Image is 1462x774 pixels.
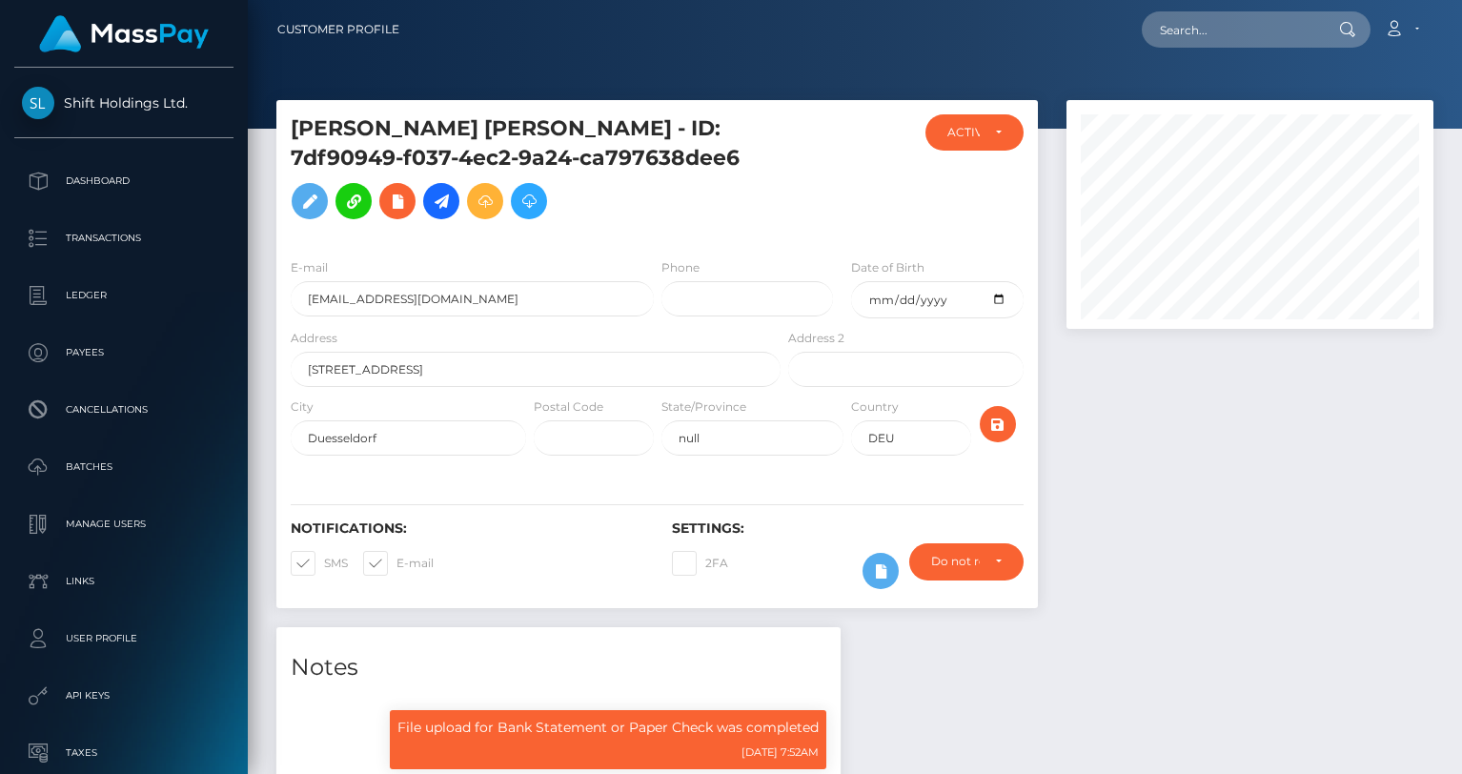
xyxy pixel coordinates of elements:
[22,739,226,767] p: Taxes
[14,272,234,319] a: Ledger
[291,330,337,347] label: Address
[661,398,746,416] label: State/Province
[661,259,700,276] label: Phone
[22,281,226,310] p: Ledger
[14,386,234,434] a: Cancellations
[423,183,459,219] a: Initiate Payout
[14,672,234,720] a: API Keys
[14,214,234,262] a: Transactions
[363,551,434,576] label: E-mail
[14,615,234,662] a: User Profile
[22,87,54,119] img: Shift Holdings Ltd.
[14,443,234,491] a: Batches
[291,520,643,537] h6: Notifications:
[14,94,234,112] span: Shift Holdings Ltd.
[291,551,348,576] label: SMS
[14,558,234,605] a: Links
[22,167,226,195] p: Dashboard
[22,224,226,253] p: Transactions
[672,520,1025,537] h6: Settings:
[22,567,226,596] p: Links
[39,15,209,52] img: MassPay Logo
[909,543,1024,580] button: Do not require
[534,398,603,416] label: Postal Code
[291,259,328,276] label: E-mail
[14,157,234,205] a: Dashboard
[22,453,226,481] p: Batches
[277,10,399,50] a: Customer Profile
[22,338,226,367] p: Payees
[931,554,980,569] div: Do not require
[22,396,226,424] p: Cancellations
[851,259,924,276] label: Date of Birth
[22,682,226,710] p: API Keys
[291,114,770,229] h5: [PERSON_NAME] [PERSON_NAME] - ID: 7df90949-f037-4ec2-9a24-ca797638dee6
[291,398,314,416] label: City
[851,398,899,416] label: Country
[1142,11,1321,48] input: Search...
[291,651,826,684] h4: Notes
[947,125,980,140] div: ACTIVE
[14,329,234,377] a: Payees
[672,551,728,576] label: 2FA
[397,718,819,738] p: File upload for Bank Statement or Paper Check was completed
[22,624,226,653] p: User Profile
[741,745,819,759] small: [DATE] 7:52AM
[22,510,226,539] p: Manage Users
[14,500,234,548] a: Manage Users
[925,114,1024,151] button: ACTIVE
[788,330,844,347] label: Address 2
